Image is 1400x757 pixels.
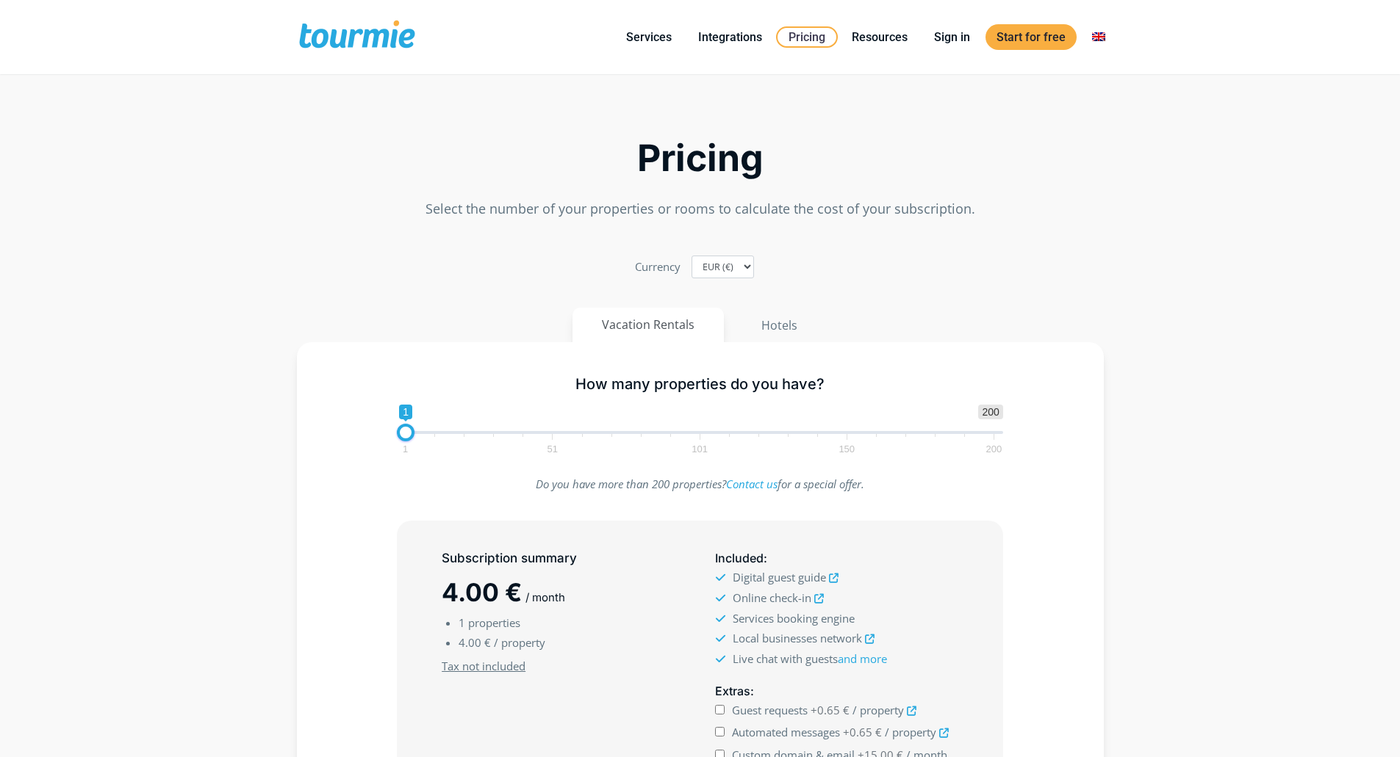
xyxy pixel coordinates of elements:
span: 4.00 € [442,577,522,607]
span: Included [715,551,764,565]
span: 1 [459,615,465,630]
span: 1 [401,446,410,452]
a: Switch to [1081,28,1116,46]
a: Services [615,28,683,46]
a: Pricing [776,26,838,48]
h5: Subscription summary [442,549,684,568]
span: 51 [545,446,560,452]
label: Currency [635,257,681,277]
a: Start for free [986,24,1077,50]
span: / property [494,635,545,650]
a: Sign in [923,28,981,46]
p: Do you have more than 200 properties? for a special offer. [397,474,1003,494]
span: properties [468,615,520,630]
span: 1 [399,405,412,419]
span: / property [852,703,904,717]
span: Services booking engine [733,611,855,626]
h5: How many properties do you have? [397,375,1003,394]
span: Guest requests [732,703,808,717]
a: Contact us [726,477,778,491]
span: 150 [836,446,857,452]
u: Tax not included [442,659,525,673]
span: Extras [715,684,750,698]
h5: : [715,682,958,700]
h5: : [715,549,958,568]
span: Digital guest guide [733,570,826,584]
span: +0.65 € [811,703,850,717]
span: 101 [689,446,710,452]
a: and more [838,651,887,666]
span: Online check-in [733,590,811,605]
h2: Pricing [297,141,1104,175]
button: Vacation Rentals [572,308,724,342]
span: 4.00 € [459,635,491,650]
p: Select the number of your properties or rooms to calculate the cost of your subscription. [297,199,1104,219]
button: Hotels [731,308,828,343]
span: 200 [984,446,1005,452]
span: 200 [978,405,1002,419]
a: Integrations [687,28,773,46]
span: / property [885,725,936,739]
a: Resources [841,28,919,46]
span: / month [525,590,565,604]
span: Live chat with guests [733,651,887,666]
span: Automated messages [732,725,840,739]
span: Local businesses network [733,631,862,645]
span: +0.65 € [843,725,882,739]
